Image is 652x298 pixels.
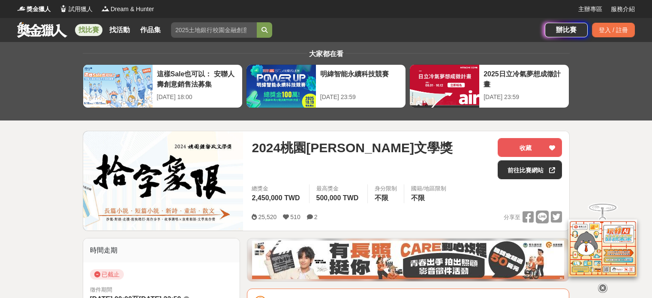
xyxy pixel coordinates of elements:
a: Logo試用獵人 [59,5,93,14]
div: 明緯智能永續科技競賽 [320,69,401,88]
span: 試用獵人 [69,5,93,14]
a: 前往比賽網站 [498,160,562,179]
img: Logo [101,4,110,13]
a: 這樣Sale也可以： 安聯人壽創意銷售法募集[DATE] 18:00 [83,64,243,108]
a: 辦比賽 [545,23,588,37]
img: d2146d9a-e6f6-4337-9592-8cefde37ba6b.png [568,220,637,277]
div: 這樣Sale也可以： 安聯人壽創意銷售法募集 [157,69,238,88]
a: 明緯智能永續科技競賽[DATE] 23:59 [246,64,406,108]
span: 徵件期間 [90,286,112,293]
input: 2025土地銀行校園金融創意挑戰賽：從你出發 開啟智慧金融新頁 [171,22,257,38]
a: 2025日立冷氣夢想成徵計畫[DATE] 23:59 [409,64,569,108]
span: 不限 [411,194,425,202]
span: 獎金獵人 [27,5,51,14]
span: 分享至 [504,211,520,224]
span: 25,520 [258,214,276,220]
a: 作品集 [137,24,164,36]
span: 總獎金 [252,184,302,193]
img: Logo [17,4,26,13]
button: 收藏 [498,138,562,157]
a: 主辦專區 [578,5,602,14]
img: Logo [59,4,68,13]
a: 服務介紹 [611,5,635,14]
div: [DATE] 23:59 [484,93,565,102]
span: 不限 [375,194,388,202]
a: LogoDream & Hunter [101,5,154,14]
div: [DATE] 23:59 [320,93,401,102]
span: 2,450,000 TWD [252,194,300,202]
div: 時間走期 [83,238,240,262]
div: 2025日立冷氣夢想成徵計畫 [484,69,565,88]
span: 大家都在看 [307,50,346,57]
div: 身分限制 [375,184,397,193]
span: 2024桃園[PERSON_NAME]文學獎 [252,138,452,157]
a: 找比賽 [75,24,102,36]
span: 500,000 TWD [316,194,359,202]
span: Dream & Hunter [111,5,154,14]
span: 2 [314,214,318,220]
img: Cover Image [83,131,243,230]
span: 最高獎金 [316,184,361,193]
a: 找活動 [106,24,133,36]
div: 登入 / 註冊 [592,23,635,37]
div: 國籍/地區限制 [411,184,446,193]
img: 35ad34ac-3361-4bcf-919e-8d747461931d.jpg [252,241,564,279]
span: 已截止 [90,269,124,280]
span: 510 [290,214,300,220]
div: [DATE] 18:00 [157,93,238,102]
a: Logo獎金獵人 [17,5,51,14]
